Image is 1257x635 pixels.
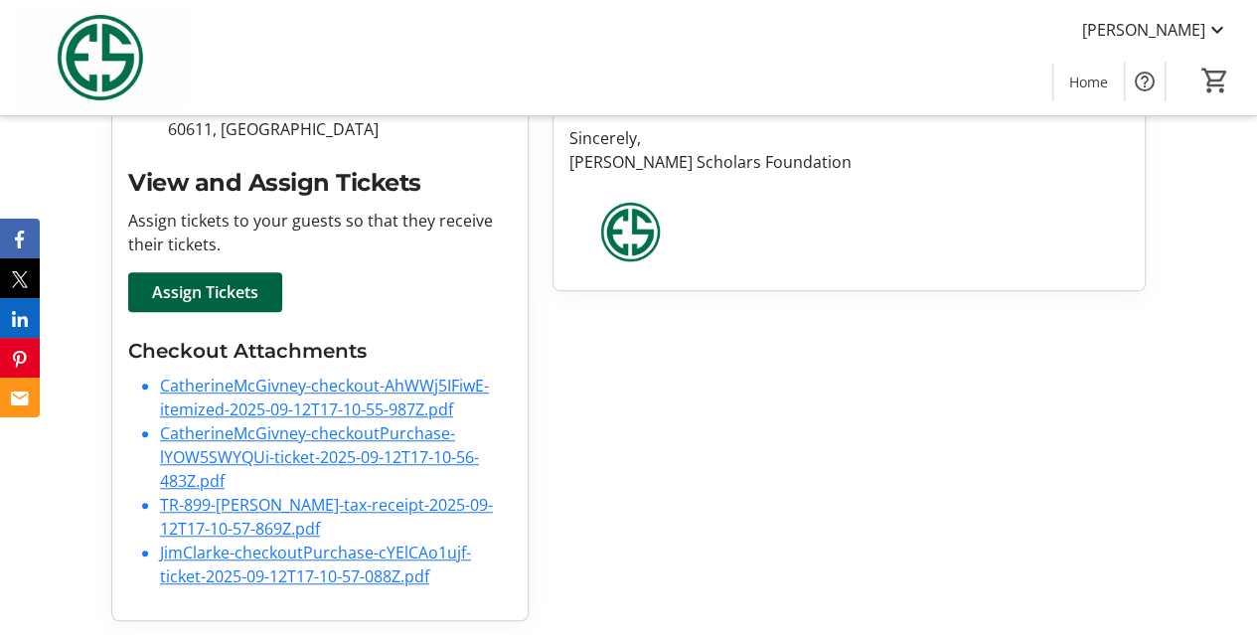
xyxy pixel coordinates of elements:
button: Cart [1197,63,1233,98]
h3: Checkout Attachments [128,336,512,366]
a: JimClarke-checkoutPurchase-cYElCAo1ujf-ticket-2025-09-12T17-10-57-088Z.pdf [160,542,471,587]
h2: View and Assign Tickets [128,165,512,201]
img: Evans Scholars Foundation logo [569,198,692,266]
a: CatherineMcGivney-checkoutPurchase-lYOW5SWYQUi-ticket-2025-09-12T17-10-56-483Z.pdf [160,422,479,492]
img: Evans Scholars Foundation's Logo [12,8,189,107]
span: Assign Tickets [152,280,258,304]
p: [PERSON_NAME] Scholars Foundation [569,150,1129,174]
a: Home [1053,64,1124,100]
button: [PERSON_NAME] [1066,14,1245,46]
span: [PERSON_NAME] [1082,18,1205,42]
a: CatherineMcGivney-checkout-AhWWj5IFiwE-itemized-2025-09-12T17-10-55-987Z.pdf [160,375,489,420]
span: Home [1069,72,1108,92]
a: TR-899-[PERSON_NAME]-tax-receipt-2025-09-12T17-10-57-869Z.pdf [160,494,493,540]
button: Help [1125,62,1165,101]
p: Assign tickets to your guests so that they receive their tickets. [128,209,512,256]
p: Sincerely, [569,126,1129,150]
a: Assign Tickets [128,272,282,312]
